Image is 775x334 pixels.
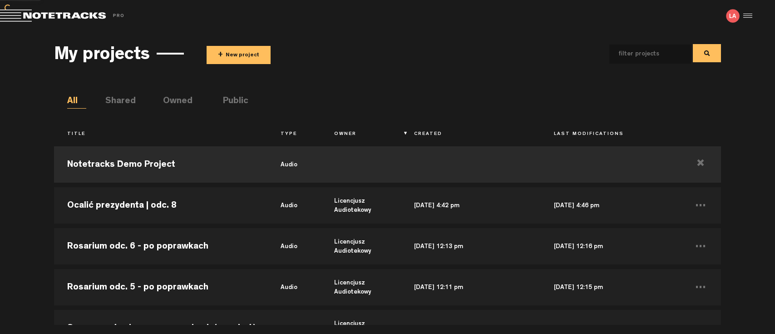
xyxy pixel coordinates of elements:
[401,127,541,142] th: Created
[401,226,541,267] td: [DATE] 12:13 pm
[54,267,267,308] td: Rosarium odc. 5 - po poprawkach
[54,144,267,185] td: Notetracks Demo Project
[67,95,86,109] li: All
[54,226,267,267] td: Rosarium odc. 6 - po poprawkach
[223,95,242,109] li: Public
[541,185,681,226] td: [DATE] 4:46 pm
[401,185,541,226] td: [DATE] 4:42 pm
[401,267,541,308] td: [DATE] 12:11 pm
[267,144,321,185] td: audio
[541,267,681,308] td: [DATE] 12:15 pm
[609,45,676,64] input: filter projects
[54,127,267,142] th: Title
[267,185,321,226] td: audio
[321,127,401,142] th: Owner
[321,267,401,308] td: Licencjusz Audiotekowy
[321,185,401,226] td: Licencjusz Audiotekowy
[541,127,681,142] th: Last Modifications
[105,95,124,109] li: Shared
[681,267,721,308] td: ...
[54,185,267,226] td: Ocalić prezydenta | odc. 8
[726,9,740,23] img: letters
[267,267,321,308] td: audio
[267,127,321,142] th: Type
[681,226,721,267] td: ...
[218,50,223,60] span: +
[681,185,721,226] td: ...
[267,226,321,267] td: audio
[54,46,150,66] h3: My projects
[321,226,401,267] td: Licencjusz Audiotekowy
[207,46,271,64] button: +New project
[163,95,182,109] li: Owned
[541,226,681,267] td: [DATE] 12:16 pm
